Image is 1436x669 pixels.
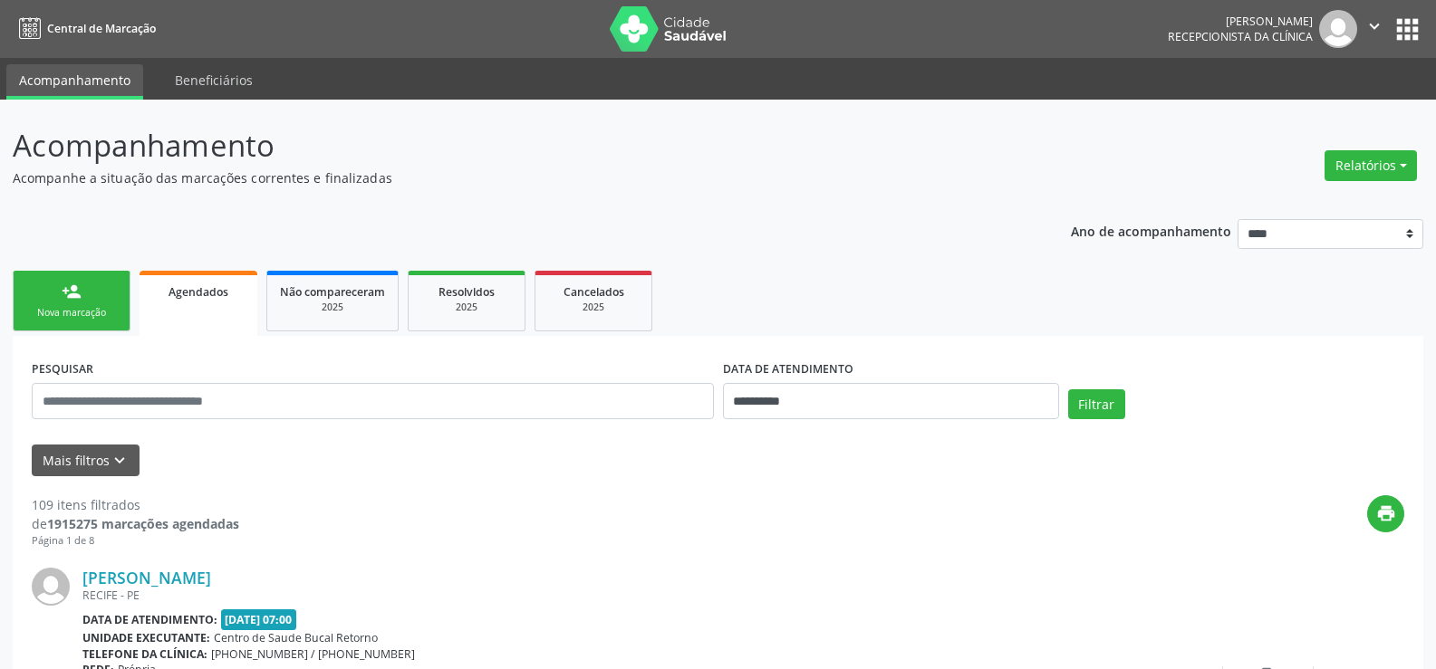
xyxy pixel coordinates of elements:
span: [DATE] 07:00 [221,609,297,630]
div: RECIFE - PE [82,588,1132,603]
i: keyboard_arrow_down [110,451,130,471]
button: Mais filtroskeyboard_arrow_down [32,444,140,476]
button: Filtrar [1068,389,1125,420]
label: DATA DE ATENDIMENTO [723,355,853,383]
span: [PHONE_NUMBER] / [PHONE_NUMBER] [211,646,415,662]
p: Acompanhe a situação das marcações correntes e finalizadas [13,168,1000,187]
img: img [32,568,70,606]
b: Unidade executante: [82,630,210,645]
button:  [1357,10,1392,48]
span: Central de Marcação [47,21,156,36]
img: img [1319,10,1357,48]
b: Data de atendimento: [82,612,217,627]
p: Ano de acompanhamento [1071,219,1231,242]
p: Acompanhamento [13,123,1000,168]
div: de [32,514,239,533]
div: Nova marcação [26,306,117,320]
a: Central de Marcação [13,14,156,43]
div: Página 1 de 8 [32,533,239,549]
a: Acompanhamento [6,64,143,100]
span: Agendados [169,284,228,300]
button: print [1367,495,1404,532]
button: Relatórios [1325,150,1417,181]
div: 109 itens filtrados [32,495,239,514]
div: [PERSON_NAME] [1168,14,1313,29]
div: person_add [62,282,82,301]
a: Beneficiários [162,64,265,96]
button: apps [1392,14,1423,45]
span: Não compareceram [280,284,385,300]
span: Resolvidos [439,284,495,300]
a: [PERSON_NAME] [82,568,211,588]
div: 2025 [280,301,385,314]
span: Centro de Saude Bucal Retorno [214,630,378,645]
strong: 1915275 marcações agendadas [47,515,239,532]
div: 2025 [548,301,639,314]
span: Cancelados [564,284,624,300]
div: 2025 [421,301,512,314]
i:  [1364,16,1384,36]
label: PESQUISAR [32,355,93,383]
b: Telefone da clínica: [82,646,207,662]
i: print [1376,503,1396,523]
span: Recepcionista da clínica [1168,29,1313,44]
